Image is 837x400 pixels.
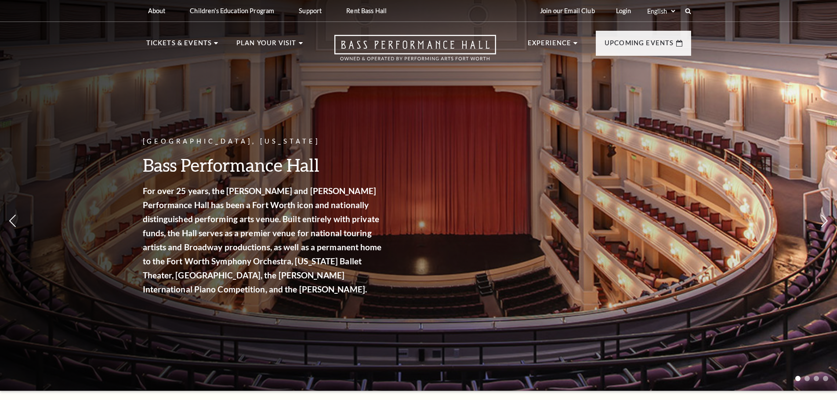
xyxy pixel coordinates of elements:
[645,7,677,15] select: Select:
[143,186,382,294] strong: For over 25 years, the [PERSON_NAME] and [PERSON_NAME] Performance Hall has been a Fort Worth ico...
[143,154,384,176] h3: Bass Performance Hall
[346,7,387,14] p: Rent Bass Hall
[236,38,297,54] p: Plan Your Visit
[190,7,274,14] p: Children's Education Program
[146,38,212,54] p: Tickets & Events
[148,7,166,14] p: About
[299,7,322,14] p: Support
[528,38,572,54] p: Experience
[143,136,384,147] p: [GEOGRAPHIC_DATA], [US_STATE]
[605,38,674,54] p: Upcoming Events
